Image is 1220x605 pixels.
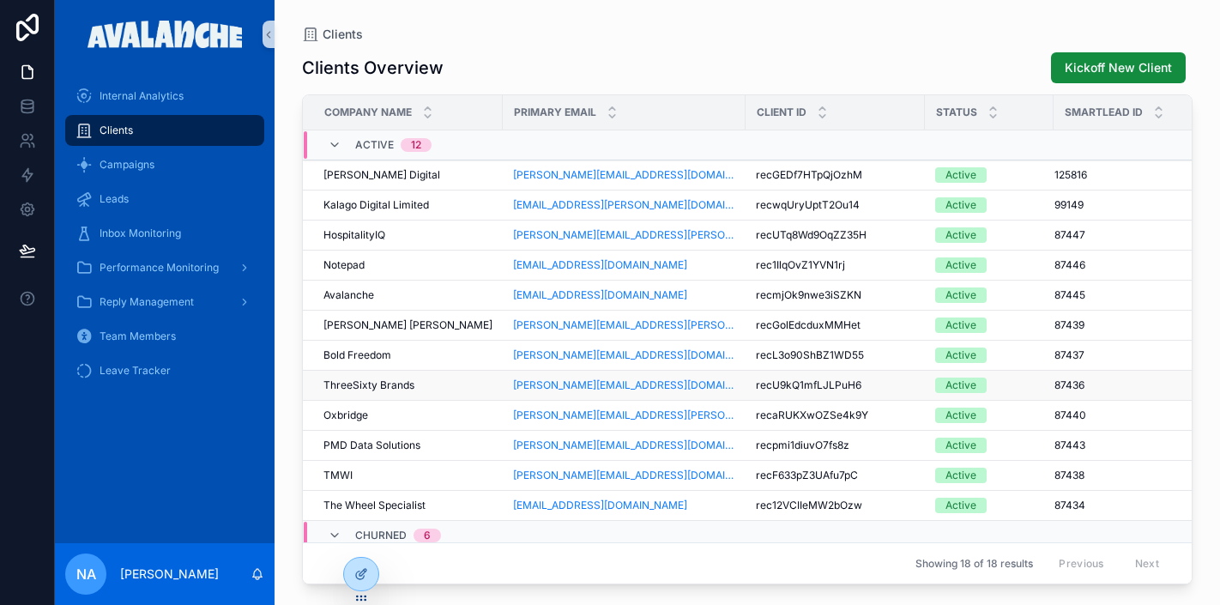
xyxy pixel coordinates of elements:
[100,261,219,275] span: Performance Monitoring
[1054,318,1209,332] a: 87439
[513,408,735,422] a: [PERSON_NAME][EMAIL_ADDRESS][PERSON_NAME][DOMAIN_NAME]
[323,318,492,332] a: [PERSON_NAME] [PERSON_NAME]
[945,287,976,303] div: Active
[513,198,735,212] a: [EMAIL_ADDRESS][PERSON_NAME][DOMAIN_NAME]
[513,469,735,482] a: [PERSON_NAME][EMAIL_ADDRESS][DOMAIN_NAME]
[513,318,735,332] a: [PERSON_NAME][EMAIL_ADDRESS][PERSON_NAME][PERSON_NAME][DOMAIN_NAME]
[1054,258,1209,272] a: 87446
[55,69,275,408] div: scrollable content
[514,106,596,119] span: Primary Email
[323,288,492,302] a: Avalanche
[323,378,414,392] span: ThreeSixty Brands
[65,149,264,180] a: Campaigns
[756,258,845,272] span: rec1IlqOvZ1YVN1rj
[1054,258,1085,272] span: 87446
[935,468,1043,483] a: Active
[756,469,915,482] a: recF633pZ3UAfu7pC
[1054,348,1209,362] a: 87437
[756,378,861,392] span: recU9kQ1mfLJLPuH6
[756,408,868,422] span: recaRUKXwOZSe4k9Y
[323,499,426,512] span: The Wheel Specialist
[756,228,915,242] a: recUTq8Wd9OqZZ35H
[323,439,420,452] span: PMD Data Solutions
[945,438,976,453] div: Active
[65,287,264,318] a: Reply Management
[756,168,862,182] span: recGEDf7HTpQjOzhM
[323,26,363,43] span: Clients
[323,348,492,362] a: Bold Freedom
[302,56,444,80] h1: Clients Overview
[945,468,976,483] div: Active
[945,197,976,213] div: Active
[65,252,264,283] a: Performance Monitoring
[756,439,915,452] a: recpmi1diuvO7fs8z
[323,258,365,272] span: Notepad
[323,198,492,212] a: Kalago Digital Limited
[1054,198,1084,212] span: 99149
[513,228,735,242] a: [PERSON_NAME][EMAIL_ADDRESS][PERSON_NAME][DOMAIN_NAME]
[100,330,176,343] span: Team Members
[513,439,735,452] a: [PERSON_NAME][EMAIL_ADDRESS][DOMAIN_NAME]
[915,557,1033,571] span: Showing 18 of 18 results
[100,158,154,172] span: Campaigns
[1054,499,1085,512] span: 87434
[756,439,849,452] span: recpmi1diuvO7fs8z
[935,197,1043,213] a: Active
[756,378,915,392] a: recU9kQ1mfLJLPuH6
[756,288,861,302] span: recmjOk9nwe3iSZKN
[1054,439,1209,452] a: 87443
[513,348,735,362] a: [PERSON_NAME][EMAIL_ADDRESS][DOMAIN_NAME]
[935,287,1043,303] a: Active
[756,198,915,212] a: recwqUryUptT2Ou14
[424,529,431,542] div: 6
[323,288,374,302] span: Avalanche
[1054,378,1084,392] span: 87436
[1054,318,1084,332] span: 87439
[323,469,353,482] span: TMWI
[65,218,264,249] a: Inbox Monitoring
[65,81,264,112] a: Internal Analytics
[100,89,184,103] span: Internal Analytics
[1054,228,1209,242] a: 87447
[323,228,385,242] span: HospitalityIQ
[355,529,407,542] span: Churned
[1054,348,1084,362] span: 87437
[945,408,976,423] div: Active
[756,318,915,332] a: recGolEdcduxMMHet
[945,498,976,513] div: Active
[513,258,687,272] a: [EMAIL_ADDRESS][DOMAIN_NAME]
[1065,59,1172,76] span: Kickoff New Client
[65,321,264,352] a: Team Members
[756,318,861,332] span: recGolEdcduxMMHet
[323,198,429,212] span: Kalago Digital Limited
[756,499,862,512] span: rec12VCIIeMW2bOzw
[935,257,1043,273] a: Active
[324,106,412,119] span: Company Name
[100,124,133,137] span: Clients
[1054,378,1209,392] a: 87436
[935,408,1043,423] a: Active
[756,469,858,482] span: recF633pZ3UAfu7pC
[935,498,1043,513] a: Active
[945,257,976,273] div: Active
[756,198,860,212] span: recwqUryUptT2Ou14
[1054,288,1209,302] a: 87445
[1054,499,1209,512] a: 87434
[513,499,687,512] a: [EMAIL_ADDRESS][DOMAIN_NAME]
[513,168,735,182] a: [PERSON_NAME][EMAIL_ADDRESS][DOMAIN_NAME]
[1054,288,1085,302] span: 87445
[756,348,864,362] span: recL3o90ShBZ1WD55
[513,258,735,272] a: [EMAIL_ADDRESS][DOMAIN_NAME]
[513,499,735,512] a: [EMAIL_ADDRESS][DOMAIN_NAME]
[513,378,735,392] a: [PERSON_NAME][EMAIL_ADDRESS][DOMAIN_NAME]
[1054,439,1085,452] span: 87443
[65,184,264,215] a: Leads
[1051,52,1186,83] button: Kickoff New Client
[1065,106,1143,119] span: Smartlead ID
[945,227,976,243] div: Active
[1054,408,1209,422] a: 87440
[756,499,915,512] a: rec12VCIIeMW2bOzw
